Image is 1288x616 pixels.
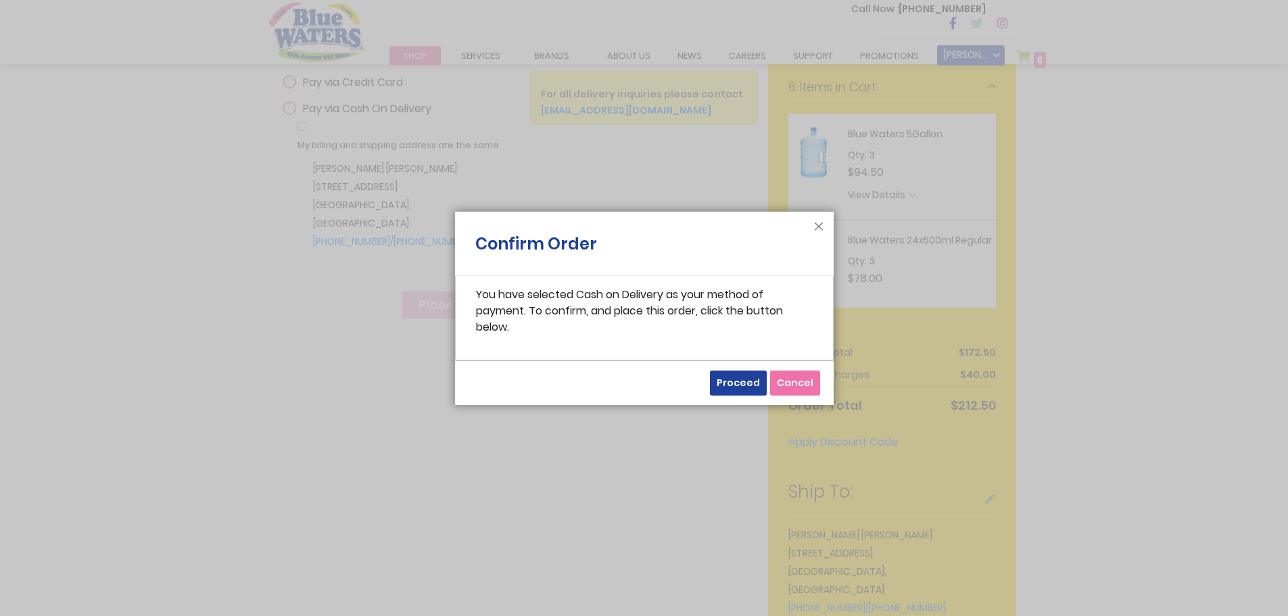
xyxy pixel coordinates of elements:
[476,287,813,335] p: You have selected Cash on Delivery as your method of payment. To confirm, and place this order, c...
[770,371,820,396] button: Cancel
[475,232,597,263] h1: Confirm Order
[710,371,767,396] button: Proceed
[717,376,760,389] span: Proceed
[777,376,813,389] span: Cancel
